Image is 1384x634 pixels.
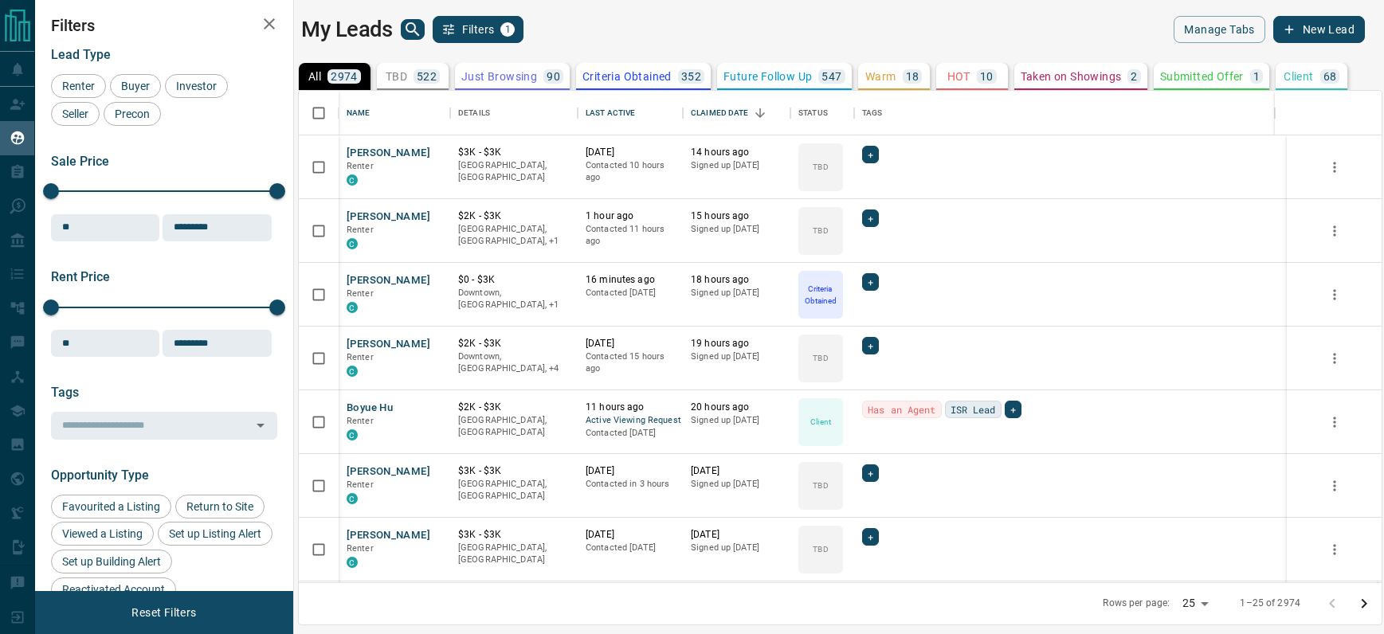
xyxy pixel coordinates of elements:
[906,71,919,82] p: 18
[301,17,393,42] h1: My Leads
[51,47,111,62] span: Lead Type
[110,74,161,98] div: Buyer
[868,210,873,226] span: +
[347,161,374,171] span: Renter
[347,288,374,299] span: Renter
[57,583,171,596] span: Reactivated Account
[104,102,161,126] div: Precon
[1174,16,1264,43] button: Manage Tabs
[458,91,490,135] div: Details
[51,269,110,284] span: Rent Price
[1176,592,1214,615] div: 25
[458,350,570,375] p: North York, West End, Midtown | Central, Toronto
[121,599,206,626] button: Reset Filters
[163,527,267,540] span: Set up Listing Alert
[868,338,873,354] span: +
[586,91,635,135] div: Last Active
[57,80,100,92] span: Renter
[1240,597,1300,610] p: 1–25 of 2974
[1103,597,1170,610] p: Rows per page:
[347,209,430,225] button: [PERSON_NAME]
[586,223,675,248] p: Contacted 11 hours ago
[458,401,570,414] p: $2K - $3K
[51,385,79,400] span: Tags
[1284,71,1313,82] p: Client
[798,91,828,135] div: Status
[951,401,996,417] span: ISR Lead
[813,225,828,237] p: TBD
[691,414,782,427] p: Signed up [DATE]
[347,493,358,504] div: condos.ca
[347,366,358,377] div: condos.ca
[347,464,430,479] button: [PERSON_NAME]
[1323,219,1347,243] button: more
[450,91,578,135] div: Details
[347,337,430,352] button: [PERSON_NAME]
[1021,71,1122,82] p: Taken on Showings
[51,74,106,98] div: Renter
[868,529,873,545] span: +
[386,71,407,82] p: TBD
[51,550,172,573] div: Set up Building Alert
[417,71,437,82] p: 522
[586,528,675,542] p: [DATE]
[586,427,675,440] p: Contacted [DATE]
[308,71,321,82] p: All
[862,528,879,546] div: +
[862,273,879,291] div: +
[347,416,374,426] span: Renter
[347,225,374,235] span: Renter
[691,91,749,135] div: Claimed Date
[347,91,371,135] div: Name
[980,71,994,82] p: 10
[862,337,879,354] div: +
[862,209,879,227] div: +
[586,464,675,478] p: [DATE]
[868,465,873,481] span: +
[181,500,259,513] span: Return to Site
[1253,71,1260,82] p: 1
[947,71,970,82] p: HOT
[813,543,828,555] p: TBD
[458,287,570,311] p: Toronto
[691,223,782,236] p: Signed up [DATE]
[723,71,812,82] p: Future Follow Up
[813,479,828,491] p: TBD
[171,80,222,92] span: Investor
[502,24,513,35] span: 1
[1005,401,1021,418] div: +
[691,350,782,363] p: Signed up [DATE]
[175,495,265,519] div: Return to Site
[461,71,537,82] p: Just Browsing
[681,71,701,82] p: 352
[586,350,675,375] p: Contacted 15 hours ago
[586,337,675,350] p: [DATE]
[862,146,879,163] div: +
[458,223,570,248] p: Toronto
[51,522,154,546] div: Viewed a Listing
[458,464,570,478] p: $3K - $3K
[347,174,358,186] div: condos.ca
[586,273,675,287] p: 16 minutes ago
[1323,538,1347,562] button: more
[578,91,683,135] div: Last Active
[1323,474,1347,498] button: more
[862,464,879,482] div: +
[547,71,560,82] p: 90
[331,71,358,82] p: 2974
[339,91,450,135] div: Name
[586,478,675,491] p: Contacted in 3 hours
[790,91,854,135] div: Status
[586,209,675,223] p: 1 hour ago
[458,159,570,184] p: [GEOGRAPHIC_DATA], [GEOGRAPHIC_DATA]
[347,352,374,362] span: Renter
[347,429,358,440] div: condos.ca
[1323,283,1347,307] button: more
[749,102,771,124] button: Sort
[691,159,782,172] p: Signed up [DATE]
[347,543,374,554] span: Renter
[865,71,896,82] p: Warm
[821,71,841,82] p: 547
[347,302,358,313] div: condos.ca
[57,555,167,568] span: Set up Building Alert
